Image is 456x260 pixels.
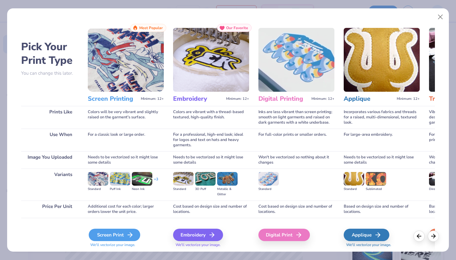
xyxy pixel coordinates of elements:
div: Standard [173,187,194,192]
div: + 3 [154,177,158,187]
img: Sublimated [366,172,386,186]
div: Puff Ink [110,187,130,192]
img: Embroidery [173,28,249,92]
div: Colors are vibrant with a thread-based textured, high-quality finish. [173,106,249,129]
img: Standard [258,172,279,186]
div: Sublimated [366,187,386,192]
h2: Pick Your Print Type [21,40,78,67]
div: Neon Ink [132,187,152,192]
img: Applique [344,28,420,92]
img: Standard [88,172,108,186]
img: Puff Ink [110,172,130,186]
span: We'll vectorize your image. [88,242,164,248]
div: Prints Like [21,106,78,129]
div: Direct-to-film [429,187,449,192]
div: Based on design size and number of locations. [344,201,420,218]
button: Close [435,11,446,23]
span: Minimum: 12+ [141,97,164,101]
div: Needs to be vectorized so it might lose some details [88,151,164,169]
div: Price Per Unit [21,201,78,218]
img: Neon Ink [132,172,152,186]
span: We'll vectorize your image. [173,242,249,248]
span: Our Favorite [226,26,248,30]
div: Image You Uploaded [21,151,78,169]
div: Digital Print [258,229,310,241]
span: Most Popular [139,26,163,30]
div: 3D Puff [195,187,216,192]
img: Standard [173,172,194,186]
div: Cost based on design size and number of locations. [173,201,249,218]
div: Standard [88,187,108,192]
div: Variants [21,169,78,201]
img: 3D Puff [195,172,216,186]
h3: Embroidery [173,95,224,103]
div: Standard [344,187,364,192]
div: Standard [258,187,279,192]
div: Needs to be vectorized so it might lose some details [173,151,249,169]
div: Incorporates various fabrics and threads for a raised, multi-dimensional, textured look. [344,106,420,129]
img: Digital Printing [258,28,334,92]
div: Inks are less vibrant than screen printing; smooth on light garments and raised on dark garments ... [258,106,334,129]
div: Embroidery [173,229,223,241]
div: Additional cost for each color; larger orders lower the unit price. [88,201,164,218]
h3: Screen Printing [88,95,138,103]
div: Applique [344,229,389,241]
div: For a classic look or large order. [88,129,164,151]
h3: Digital Printing [258,95,309,103]
h3: Applique [344,95,394,103]
p: You can change this later. [21,71,78,76]
div: Colors will be very vibrant and slightly raised on the garment's surface. [88,106,164,129]
div: Cost based on design size and number of locations. [258,201,334,218]
img: Metallic & Glitter [217,172,238,186]
span: Minimum: 12+ [397,97,420,101]
img: Direct-to-film [429,172,449,186]
div: For full-color prints or smaller orders. [258,129,334,151]
img: Standard [344,172,364,186]
div: Won't be vectorized so nothing about it changes [258,151,334,169]
div: Metallic & Glitter [217,187,238,197]
span: Minimum: 12+ [311,97,334,101]
img: Screen Printing [88,28,164,92]
div: Use When [21,129,78,151]
div: Screen Print [89,229,140,241]
span: Minimum: 12+ [226,97,249,101]
div: For a professional, high-end look; ideal for logos and text on hats and heavy garments. [173,129,249,151]
div: For large-area embroidery. [344,129,420,151]
div: Needs to be vectorized so it might lose some details [344,151,420,169]
span: We'll vectorize your image. [344,242,420,248]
